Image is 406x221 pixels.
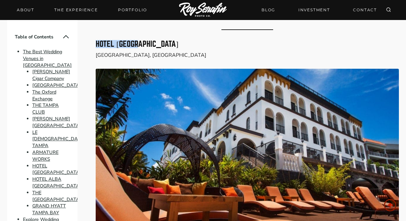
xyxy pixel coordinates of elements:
[32,116,81,129] a: [PERSON_NAME] [GEOGRAPHIC_DATA]
[32,82,81,88] a: [GEOGRAPHIC_DATA]
[32,102,59,116] a: THE TAMPA CLUB
[62,33,70,41] button: Collapse Table of Contents
[23,48,72,68] a: The Best Wedding Venues in [GEOGRAPHIC_DATA]
[294,4,334,15] a: INVESTMENT
[96,52,399,59] p: [GEOGRAPHIC_DATA], [GEOGRAPHIC_DATA]
[384,5,393,15] button: View Search Form
[32,176,81,189] a: HOTEL ALBA [GEOGRAPHIC_DATA]
[258,4,279,15] a: BLOG
[179,3,227,18] img: Logo of Roy Serafin Photo Co., featuring stylized text in white on a light background, representi...
[349,4,381,15] a: CONTACT
[32,89,56,102] a: The Oxford Exchange
[15,34,62,40] span: Table of Contents
[32,189,81,203] a: THE [GEOGRAPHIC_DATA]
[32,69,70,82] a: [PERSON_NAME] Cigar Company
[13,5,38,15] a: About
[114,5,151,15] a: Portfolio
[50,5,101,15] a: THE EXPERIENCE
[96,40,399,48] h3: HOTEL [GEOGRAPHIC_DATA]
[32,149,59,162] a: ARMATURE WORKS
[32,163,81,176] a: HOTEL [GEOGRAPHIC_DATA]
[32,203,66,216] a: GRAND HYATT TAMPA BAY
[13,5,151,15] nav: Primary Navigation
[384,199,396,211] a: Scroll to top
[258,4,381,15] nav: Secondary Navigation
[32,129,85,149] a: LE [DEMOGRAPHIC_DATA] TAMPA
